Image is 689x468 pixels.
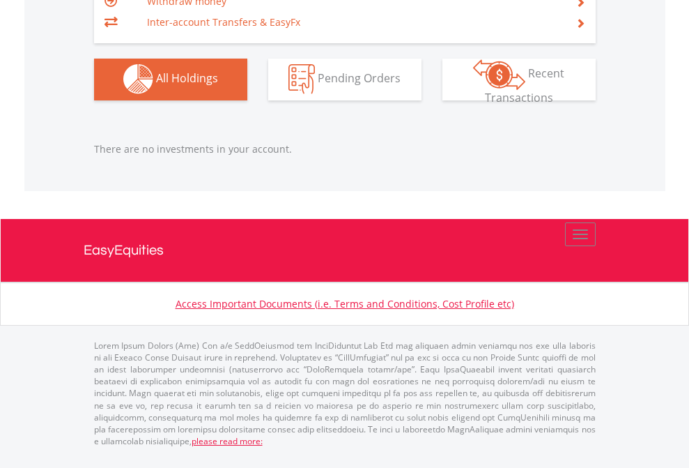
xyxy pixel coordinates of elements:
[473,59,525,90] img: transactions-zar-wht.png
[94,59,247,100] button: All Holdings
[156,70,218,86] span: All Holdings
[442,59,596,100] button: Recent Transactions
[147,12,559,33] td: Inter-account Transfers & EasyFx
[288,64,315,94] img: pending_instructions-wht.png
[94,340,596,447] p: Lorem Ipsum Dolors (Ame) Con a/e SeddOeiusmod tem InciDiduntut Lab Etd mag aliquaen admin veniamq...
[192,435,263,447] a: please read more:
[84,219,606,282] a: EasyEquities
[485,66,565,105] span: Recent Transactions
[318,70,401,86] span: Pending Orders
[176,297,514,310] a: Access Important Documents (i.e. Terms and Conditions, Cost Profile etc)
[94,142,596,156] p: There are no investments in your account.
[123,64,153,94] img: holdings-wht.png
[268,59,421,100] button: Pending Orders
